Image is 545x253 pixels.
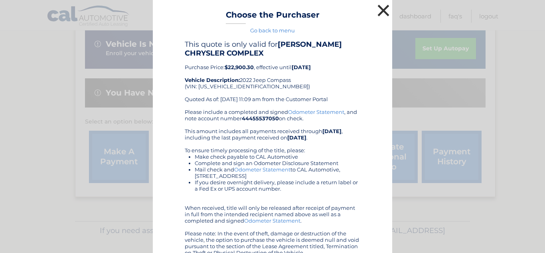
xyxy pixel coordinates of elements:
h4: This quote is only valid for [185,40,360,58]
li: Make check payable to CAL Automotive [195,153,360,160]
b: 44455537050 [242,115,279,122]
li: If you desire overnight delivery, please include a return label or a Fed Ex or UPS account number. [195,179,360,192]
b: [PERSON_NAME] CHRYSLER COMPLEX [185,40,342,58]
a: Odometer Statement [288,109,344,115]
button: × [375,2,391,18]
a: Odometer Statement [244,217,300,224]
b: [DATE] [322,128,342,134]
h3: Choose the Purchaser [226,10,320,24]
b: $22,900.30 [225,64,254,70]
b: [DATE] [287,134,306,141]
a: Go back to menu [250,27,295,34]
li: Complete and sign an Odometer Disclosure Statement [195,160,360,166]
li: Mail check and to CAL Automotive, [STREET_ADDRESS] [195,166,360,179]
a: Odometer Statement [234,166,290,173]
div: Purchase Price: , effective until 2022 Jeep Compass (VIN: [US_VEHICLE_IDENTIFICATION_NUMBER]) Quo... [185,40,360,109]
b: [DATE] [292,64,311,70]
strong: Vehicle Description: [185,77,240,83]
